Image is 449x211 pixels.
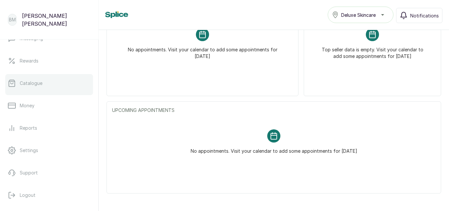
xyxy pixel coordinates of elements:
p: Logout [20,192,35,198]
button: Logout [5,186,93,204]
a: Reports [5,119,93,137]
button: Notifications [396,8,442,23]
p: Settings [20,147,38,154]
p: Support [20,170,38,176]
p: [PERSON_NAME] [PERSON_NAME] [22,12,90,28]
span: Notifications [410,12,439,19]
a: Money [5,96,93,115]
p: BM [9,16,16,23]
p: Reports [20,125,37,131]
p: No appointments. Visit your calendar to add some appointments for [DATE] [191,143,357,154]
p: Rewards [20,58,38,64]
p: UPCOMING APPOINTMENTS [112,107,436,114]
a: Rewards [5,52,93,70]
p: Top seller data is empty. Visit your calendar to add some appointments for [DATE] [317,41,428,60]
button: Deluxe Skincare [328,7,393,23]
span: Deluxe Skincare [341,12,376,18]
a: Catalogue [5,74,93,92]
p: No appointments. Visit your calendar to add some appointments for [DATE] [120,41,285,60]
p: Catalogue [20,80,42,87]
a: Settings [5,141,93,160]
a: Support [5,164,93,182]
p: Money [20,102,35,109]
